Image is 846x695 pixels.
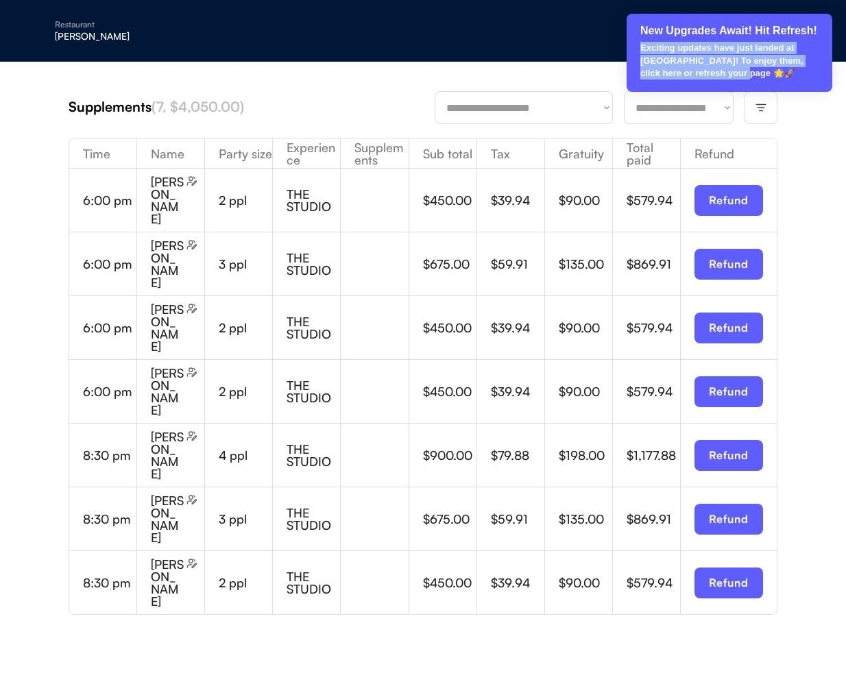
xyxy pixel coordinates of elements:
div: $579.94 [627,385,680,398]
div: [PERSON_NAME] [151,367,184,416]
div: $79.88 [491,449,544,461]
div: $579.94 [627,321,680,334]
div: Supplements [341,141,408,166]
div: $59.91 [491,513,544,525]
div: 8:30 pm [83,576,136,589]
div: $450.00 [423,576,476,589]
div: Name [137,147,204,160]
div: $90.00 [559,385,612,398]
div: $39.94 [491,321,544,334]
button: Refund [694,249,763,280]
p: New Upgrades Await! Hit Refresh! [640,23,820,38]
div: 2 ppl [219,385,272,398]
div: THE STUDIO [287,507,340,531]
button: Refund [694,376,763,407]
img: users-edit.svg [186,430,197,441]
div: $135.00 [559,258,612,270]
div: 2 ppl [219,194,272,206]
div: 8:30 pm [83,449,136,461]
div: THE STUDIO [287,315,340,340]
div: [PERSON_NAME] [151,175,184,225]
img: users-edit.svg [186,303,197,314]
img: users-edit.svg [186,494,197,505]
div: $198.00 [559,449,612,461]
div: $675.00 [423,258,476,270]
img: filter-lines.svg [755,101,767,114]
div: $579.94 [627,194,680,206]
div: 4 ppl [219,449,272,461]
div: Gratuity [545,147,612,160]
div: [PERSON_NAME] [151,303,184,352]
div: $579.94 [627,576,680,589]
button: Refund [694,504,763,535]
div: [PERSON_NAME] [151,239,184,289]
div: $90.00 [559,321,612,334]
div: Tax [477,147,544,160]
div: $39.94 [491,194,544,206]
img: yH5BAEAAAAALAAAAAABAAEAAAIBRAA7 [27,20,49,42]
div: 6:00 pm [83,258,136,270]
div: Party size [205,147,272,160]
div: THE STUDIO [287,252,340,276]
div: 2 ppl [219,321,272,334]
div: $900.00 [423,449,476,461]
div: THE STUDIO [287,379,340,404]
button: Refund [694,440,763,471]
div: [PERSON_NAME] [151,494,184,544]
img: users-edit.svg [186,175,197,186]
div: $39.94 [491,385,544,398]
div: 3 ppl [219,258,272,270]
div: 8:30 pm [83,513,136,525]
img: users-edit.svg [186,367,197,378]
div: Supplements [69,97,435,117]
div: THE STUDIO [287,570,340,595]
div: THE STUDIO [287,443,340,467]
div: $450.00 [423,321,476,334]
div: Restaurant [55,21,228,29]
div: THE STUDIO [287,188,340,212]
div: $869.91 [627,513,680,525]
div: $90.00 [559,194,612,206]
div: 6:00 pm [83,321,136,334]
div: $90.00 [559,576,612,589]
div: Total paid [613,141,680,166]
div: $59.91 [491,258,544,270]
div: [PERSON_NAME] [55,32,228,41]
div: $1,177.88 [627,449,680,461]
div: [PERSON_NAME] [151,430,184,480]
div: $135.00 [559,513,612,525]
div: Time [69,147,136,160]
div: 6:00 pm [83,385,136,398]
div: $869.91 [627,258,680,270]
button: Refund [694,568,763,598]
div: $450.00 [423,194,476,206]
div: $675.00 [423,513,476,525]
div: 3 ppl [219,513,272,525]
p: Exciting updates have just landed at [GEOGRAPHIC_DATA]! To enjoy them, click here or refresh your... [640,42,820,80]
div: [PERSON_NAME] [151,558,184,607]
div: Experience [273,141,340,166]
button: Refund [694,313,763,343]
img: users-edit.svg [186,558,197,569]
div: $39.94 [491,576,544,589]
div: 6:00 pm [83,194,136,206]
button: Refund [694,185,763,216]
font: (7, $4,050.00) [152,98,244,115]
div: Refund [681,147,777,160]
div: $450.00 [423,385,476,398]
img: users-edit.svg [186,239,197,250]
div: 2 ppl [219,576,272,589]
div: Sub total [409,147,476,160]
